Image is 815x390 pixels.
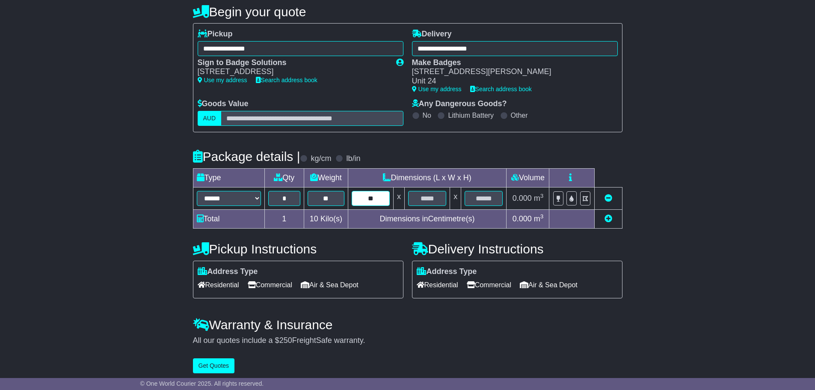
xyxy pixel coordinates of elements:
[140,380,264,387] span: © One World Courier 2025. All rights reserved.
[540,193,544,199] sup: 3
[520,278,578,292] span: Air & Sea Depot
[193,149,300,164] h4: Package details |
[198,67,388,77] div: [STREET_ADDRESS]
[511,111,528,119] label: Other
[198,278,239,292] span: Residential
[304,209,348,228] td: Kilo(s)
[198,267,258,277] label: Address Type
[256,77,317,83] a: Search address book
[193,242,403,256] h4: Pickup Instructions
[513,214,532,223] span: 0.000
[393,187,404,209] td: x
[412,58,609,68] div: Make Badges
[605,194,612,202] a: Remove this item
[507,168,549,187] td: Volume
[412,99,507,109] label: Any Dangerous Goods?
[279,336,292,345] span: 250
[534,214,544,223] span: m
[198,99,249,109] label: Goods Value
[412,30,452,39] label: Delivery
[467,278,511,292] span: Commercial
[605,214,612,223] a: Add new item
[198,111,222,126] label: AUD
[193,168,264,187] td: Type
[540,213,544,220] sup: 3
[311,154,331,164] label: kg/cm
[264,209,304,228] td: 1
[423,111,431,119] label: No
[264,168,304,187] td: Qty
[412,86,462,92] a: Use my address
[417,267,477,277] label: Address Type
[193,358,235,373] button: Get Quotes
[450,187,461,209] td: x
[193,5,622,19] h4: Begin your quote
[304,168,348,187] td: Weight
[412,77,609,86] div: Unit 24
[310,214,318,223] span: 10
[448,111,494,119] label: Lithium Battery
[346,154,360,164] label: lb/in
[348,168,507,187] td: Dimensions (L x W x H)
[412,242,622,256] h4: Delivery Instructions
[193,318,622,332] h4: Warranty & Insurance
[301,278,359,292] span: Air & Sea Depot
[470,86,532,92] a: Search address book
[417,278,458,292] span: Residential
[412,67,609,77] div: [STREET_ADDRESS][PERSON_NAME]
[248,278,292,292] span: Commercial
[348,209,507,228] td: Dimensions in Centimetre(s)
[198,58,388,68] div: Sign to Badge Solutions
[198,30,233,39] label: Pickup
[193,209,264,228] td: Total
[513,194,532,202] span: 0.000
[534,194,544,202] span: m
[198,77,247,83] a: Use my address
[193,336,622,345] div: All our quotes include a $ FreightSafe warranty.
